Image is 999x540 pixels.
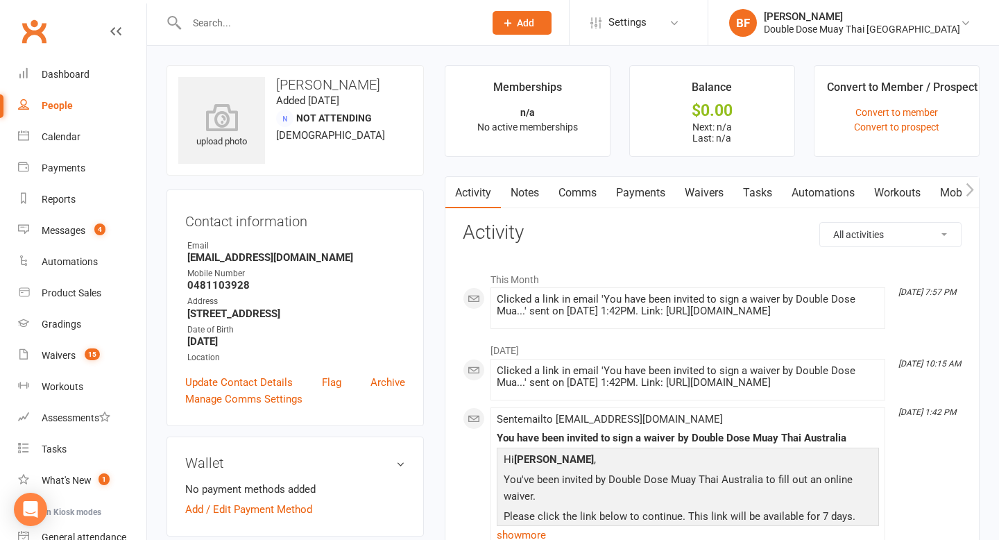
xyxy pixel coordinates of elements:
a: Calendar [18,121,146,153]
a: Tasks [18,434,146,465]
div: Dashboard [42,69,89,80]
strong: [PERSON_NAME] [514,453,594,466]
div: People [42,100,73,111]
p: Please click the link below to continue. This link will be available for 7 days. [500,508,876,528]
li: This Month [463,265,962,287]
a: Workouts [864,177,930,209]
span: Not Attending [296,112,372,124]
div: Calendar [42,131,80,142]
a: Clubworx [17,14,51,49]
h3: Contact information [185,208,405,229]
div: Assessments [42,412,110,423]
div: Reports [42,194,76,205]
a: Archive [370,374,405,391]
span: Sent email to [EMAIL_ADDRESS][DOMAIN_NAME] [497,413,723,425]
div: Open Intercom Messenger [14,493,47,526]
span: 1 [99,473,110,485]
div: Waivers [42,350,76,361]
a: Manage Comms Settings [185,391,302,407]
div: Convert to Member / Prospect [827,78,977,103]
div: Payments [42,162,85,174]
strong: [STREET_ADDRESS] [187,307,405,320]
span: No active memberships [477,121,578,133]
a: Comms [549,177,606,209]
a: Convert to prospect [854,121,939,133]
div: Tasks [42,444,67,455]
span: Settings [608,7,647,38]
i: [DATE] 7:57 PM [898,287,956,297]
strong: [DATE] [187,335,405,348]
a: Waivers [675,177,733,209]
div: Clicked a link in email 'You have been invited to sign a waiver by Double Dose Mua...' sent on [D... [497,294,879,317]
i: [DATE] 1:42 PM [898,407,956,417]
div: upload photo [178,103,265,149]
div: Gradings [42,319,81,330]
strong: n/a [520,107,535,118]
div: Clicked a link in email 'You have been invited to sign a waiver by Double Dose Mua...' sent on [D... [497,365,879,389]
div: You have been invited to sign a waiver by Double Dose Muay Thai Australia [497,432,879,444]
a: Flag [322,374,341,391]
div: What's New [42,475,92,486]
div: [PERSON_NAME] [764,10,960,23]
li: [DATE] [463,336,962,358]
li: No payment methods added [185,481,405,498]
div: BF [729,9,757,37]
div: Address [187,295,405,308]
p: You've been invited by Double Dose Muay Thai Australia to fill out an online waiver. [500,471,876,508]
div: Workouts [42,381,83,392]
span: 4 [94,223,105,235]
a: Convert to member [855,107,938,118]
div: Memberships [493,78,562,103]
a: Automations [18,246,146,278]
span: [DEMOGRAPHIC_DATA] [276,129,385,142]
div: Double Dose Muay Thai [GEOGRAPHIC_DATA] [764,23,960,35]
a: Payments [606,177,675,209]
strong: [EMAIL_ADDRESS][DOMAIN_NAME] [187,251,405,264]
p: Hi , [500,451,876,471]
div: Product Sales [42,287,101,298]
div: Automations [42,256,98,267]
span: 15 [85,348,100,360]
div: Email [187,239,405,253]
a: Product Sales [18,278,146,309]
p: Next: n/a Last: n/a [642,121,782,144]
a: Gradings [18,309,146,340]
a: Update Contact Details [185,374,293,391]
input: Search... [182,13,475,33]
span: Add [517,17,534,28]
a: Dashboard [18,59,146,90]
a: Automations [782,177,864,209]
div: Messages [42,225,85,236]
a: Add / Edit Payment Method [185,501,312,518]
button: Add [493,11,552,35]
div: Location [187,351,405,364]
a: Messages 4 [18,215,146,246]
a: Tasks [733,177,782,209]
h3: Wallet [185,455,405,471]
div: $0.00 [642,103,782,118]
div: Balance [692,78,732,103]
a: Waivers 15 [18,340,146,371]
a: Payments [18,153,146,184]
div: Mobile Number [187,267,405,280]
a: Activity [445,177,501,209]
a: People [18,90,146,121]
h3: [PERSON_NAME] [178,77,412,92]
time: Added [DATE] [276,94,339,107]
a: Workouts [18,371,146,403]
strong: 0481103928 [187,279,405,292]
a: What's New1 [18,465,146,496]
div: Date of Birth [187,323,405,337]
a: Assessments [18,403,146,434]
h3: Activity [463,222,962,244]
a: Notes [501,177,549,209]
a: Reports [18,184,146,215]
i: [DATE] 10:15 AM [898,359,961,369]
